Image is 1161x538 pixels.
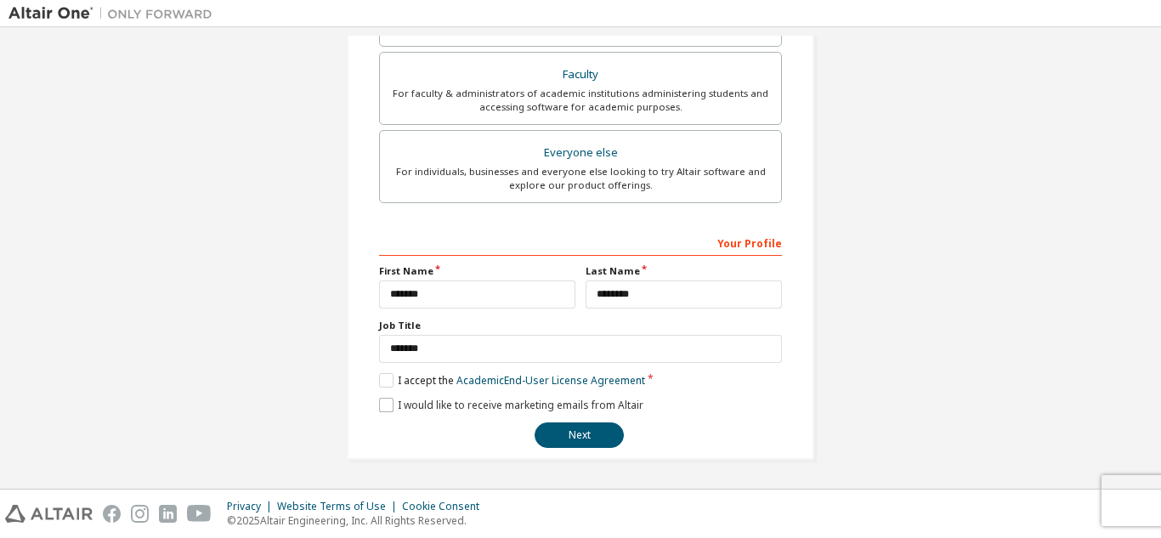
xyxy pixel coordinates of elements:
[227,500,277,513] div: Privacy
[586,264,782,278] label: Last Name
[402,500,490,513] div: Cookie Consent
[379,373,645,388] label: I accept the
[390,141,771,165] div: Everyone else
[8,5,221,22] img: Altair One
[159,505,177,523] img: linkedin.svg
[379,229,782,256] div: Your Profile
[187,505,212,523] img: youtube.svg
[379,264,575,278] label: First Name
[390,87,771,114] div: For faculty & administrators of academic institutions administering students and accessing softwa...
[103,505,121,523] img: facebook.svg
[131,505,149,523] img: instagram.svg
[390,63,771,87] div: Faculty
[227,513,490,528] p: © 2025 Altair Engineering, Inc. All Rights Reserved.
[5,505,93,523] img: altair_logo.svg
[379,319,782,332] label: Job Title
[379,398,643,412] label: I would like to receive marketing emails from Altair
[456,373,645,388] a: Academic End-User License Agreement
[390,165,771,192] div: For individuals, businesses and everyone else looking to try Altair software and explore our prod...
[277,500,402,513] div: Website Terms of Use
[535,422,624,448] button: Next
